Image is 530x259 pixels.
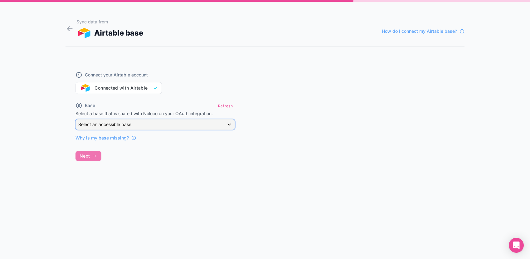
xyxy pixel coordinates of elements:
[85,72,148,78] span: Connect your Airtable account
[76,28,92,38] img: AIRTABLE
[216,101,235,110] button: Refresh
[76,19,143,25] h1: Sync data from
[382,28,464,34] a: How do I connect my Airtable base?
[75,110,235,117] p: Select a base that is shared with Noloco on your OAuth integration.
[382,28,457,34] span: How do I connect my Airtable base?
[75,135,136,141] a: Why is my base missing?
[75,119,235,130] button: Select an accessible base
[509,238,524,253] div: Open Intercom Messenger
[78,122,131,127] span: Select an accessible base
[85,102,95,109] span: Base
[76,27,143,39] div: Airtable base
[75,135,129,141] span: Why is my base missing?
